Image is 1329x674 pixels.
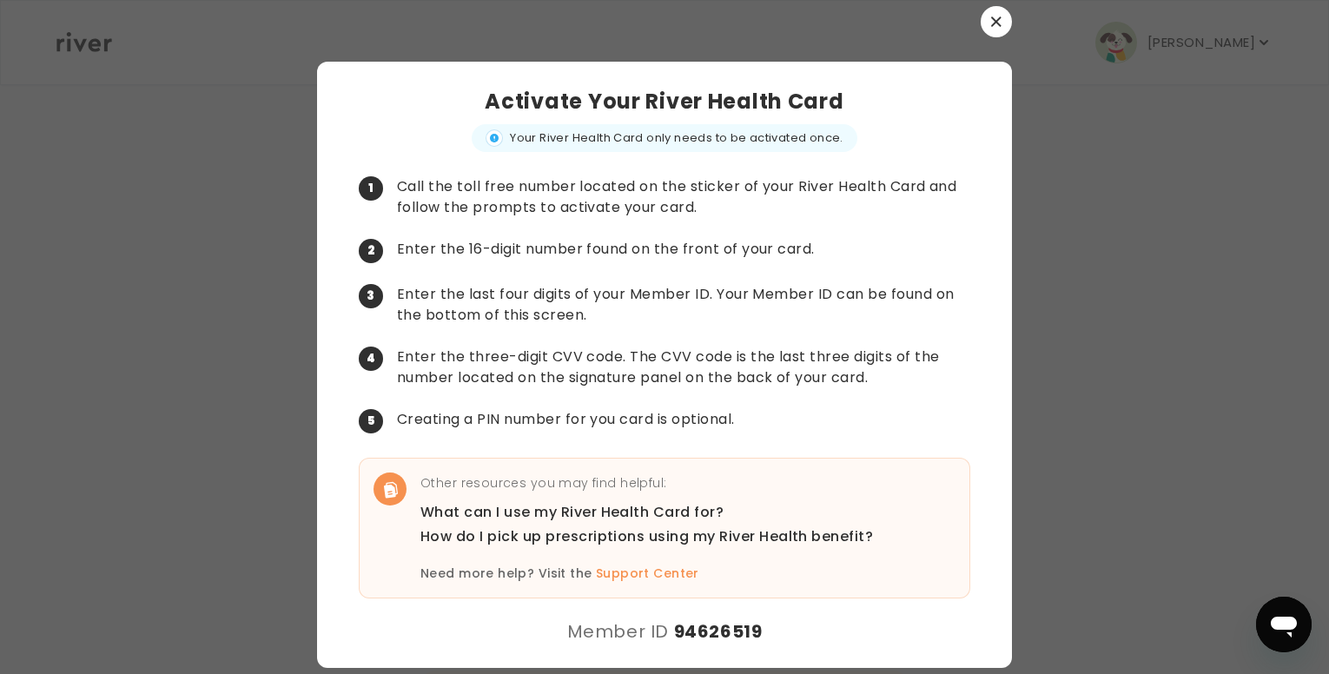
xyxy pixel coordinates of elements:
[472,124,856,152] div: Your River Health Card only needs to be activated once.
[1256,597,1312,652] iframe: Button to launch messaging window
[397,347,970,388] p: Enter the three-digit CVV code. The CVV code is the last three digits of the number located on th...
[420,525,873,549] a: How do I pick up prescriptions using my River Health benefit?
[359,409,383,433] span: 5
[359,239,383,263] span: 2
[397,409,735,433] p: Creating a PIN number for you card is optional.
[359,347,383,371] span: 4
[596,565,699,582] a: Support Center
[485,86,843,117] h3: Activate Your River Health Card
[397,239,815,263] p: Enter the 16-digit number found on the front of your card.
[420,472,873,493] p: Other resources you may find helpful:
[420,563,873,584] p: Need more help? Visit the
[359,284,383,308] span: 3
[359,176,383,201] span: 1
[567,619,763,644] div: Member ID
[397,284,970,326] p: Enter the last four digits of your Member ID. Your Member ID can be found on the bottom of this s...
[397,176,970,218] p: Call the toll free number located on the sticker of your River Health Card and follow the prompts...
[420,500,873,525] a: What can I use my River Health Card for?
[674,619,763,644] strong: 94626519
